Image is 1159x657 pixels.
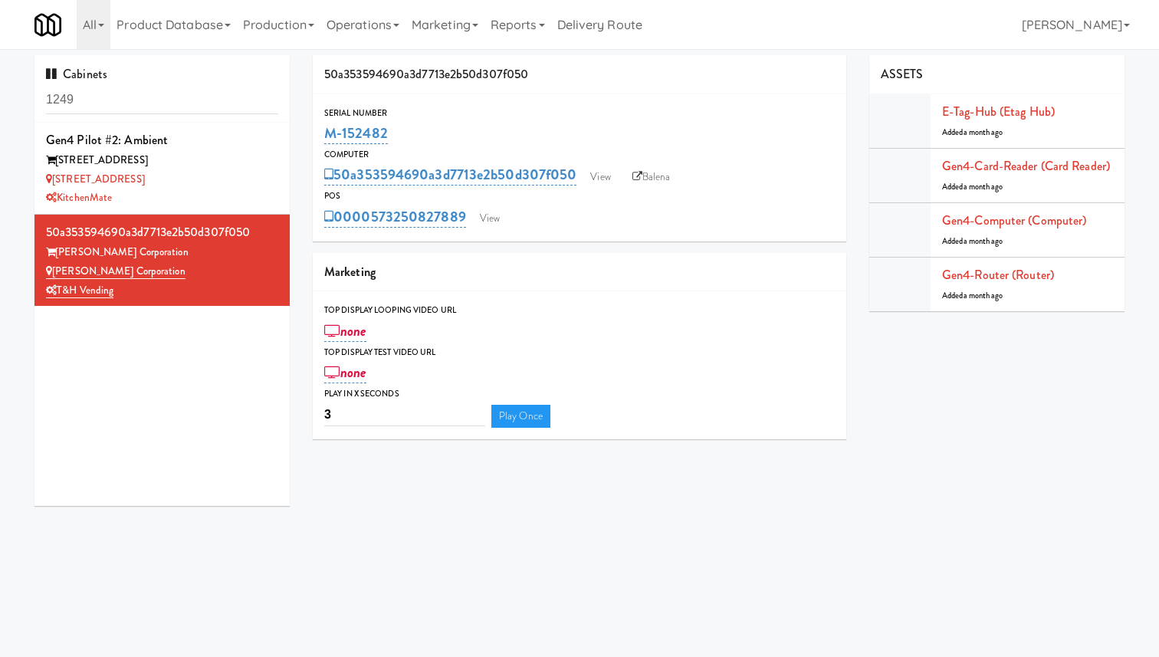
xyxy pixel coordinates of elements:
[324,386,835,402] div: Play in X seconds
[46,151,278,170] div: [STREET_ADDRESS]
[324,189,835,204] div: POS
[46,129,278,152] div: Gen4 Pilot #2: Ambient
[324,147,835,163] div: Computer
[324,206,466,228] a: 0000573250827889
[46,283,113,298] a: T&H Vending
[324,263,376,281] span: Marketing
[34,11,61,38] img: Micromart
[964,235,1003,247] span: a month ago
[583,166,618,189] a: View
[46,243,278,262] div: [PERSON_NAME] Corporation
[46,221,278,244] div: 50a353594690a3d7713e2b50d307f050
[942,103,1055,120] a: E-tag-hub (Etag Hub)
[324,303,835,318] div: Top Display Looping Video Url
[491,405,550,428] a: Play Once
[46,65,107,83] span: Cabinets
[942,212,1086,229] a: Gen4-computer (Computer)
[46,172,145,186] a: [STREET_ADDRESS]
[942,181,1003,192] span: Added
[324,320,366,342] a: none
[324,362,366,383] a: none
[46,264,186,279] a: [PERSON_NAME] Corporation
[964,126,1003,138] span: a month ago
[46,190,112,205] a: KitchenMate
[964,290,1003,301] span: a month ago
[46,86,278,114] input: Search cabinets
[472,207,507,230] a: View
[34,215,290,306] li: 50a353594690a3d7713e2b50d307f050[PERSON_NAME] Corporation [PERSON_NAME] CorporationT&H Vending
[324,345,835,360] div: Top Display Test Video Url
[942,266,1054,284] a: Gen4-router (Router)
[625,166,678,189] a: Balena
[324,123,388,144] a: M-152482
[34,123,290,215] li: Gen4 Pilot #2: Ambient[STREET_ADDRESS] [STREET_ADDRESS]KitchenMate
[942,290,1003,301] span: Added
[313,55,846,94] div: 50a353594690a3d7713e2b50d307f050
[324,106,835,121] div: Serial Number
[942,157,1110,175] a: Gen4-card-reader (Card Reader)
[964,181,1003,192] span: a month ago
[324,164,576,186] a: 50a353594690a3d7713e2b50d307f050
[942,126,1003,138] span: Added
[881,65,924,83] span: ASSETS
[942,235,1003,247] span: Added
